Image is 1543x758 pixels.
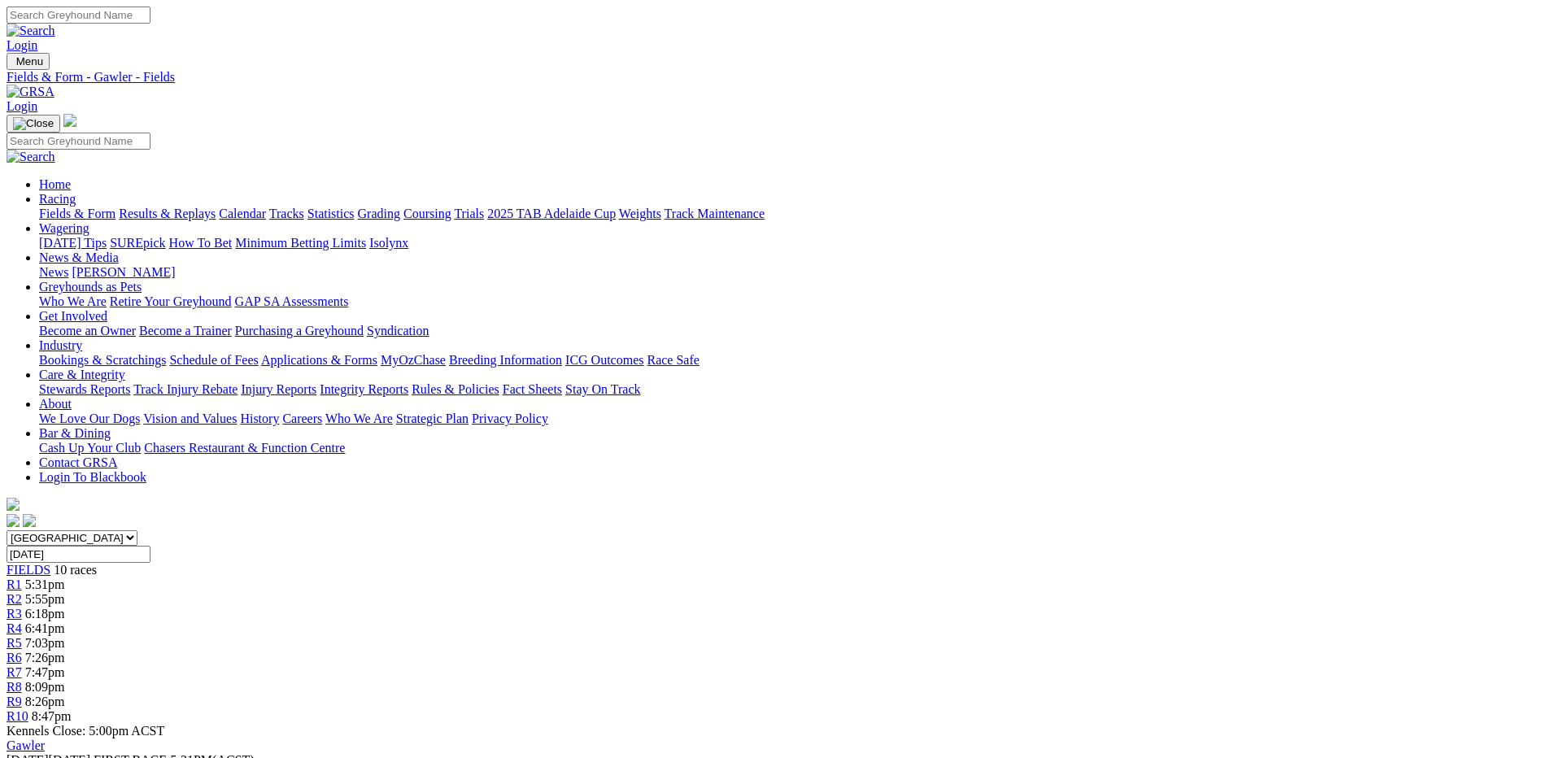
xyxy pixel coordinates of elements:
a: Syndication [367,324,429,338]
a: R7 [7,665,22,679]
div: Get Involved [39,324,1536,338]
a: Track Maintenance [665,207,765,220]
span: R6 [7,651,22,664]
a: Applications & Forms [261,353,377,367]
span: 10 races [54,563,97,577]
a: Login [7,99,37,113]
span: 5:55pm [25,592,65,606]
a: Become a Trainer [139,324,232,338]
a: Vision and Values [143,412,237,425]
a: Minimum Betting Limits [235,236,366,250]
img: Search [7,24,55,38]
span: 6:18pm [25,607,65,621]
a: Coursing [403,207,451,220]
a: R5 [7,636,22,650]
div: Greyhounds as Pets [39,294,1536,309]
a: ICG Outcomes [565,353,643,367]
input: Search [7,133,150,150]
a: SUREpick [110,236,165,250]
img: logo-grsa-white.png [7,498,20,511]
div: News & Media [39,265,1536,280]
a: Bookings & Scratchings [39,353,166,367]
img: Close [13,117,54,130]
a: GAP SA Assessments [235,294,349,308]
div: Fields & Form - Gawler - Fields [7,70,1536,85]
a: R10 [7,709,28,723]
a: Gawler [7,738,45,752]
a: Calendar [219,207,266,220]
a: R4 [7,621,22,635]
a: R2 [7,592,22,606]
a: Results & Replays [119,207,216,220]
a: Trials [454,207,484,220]
a: Stewards Reports [39,382,130,396]
a: Careers [282,412,322,425]
a: News & Media [39,250,119,264]
img: GRSA [7,85,54,99]
a: Privacy Policy [472,412,548,425]
a: Track Injury Rebate [133,382,238,396]
span: 8:26pm [25,695,65,708]
a: 2025 TAB Adelaide Cup [487,207,616,220]
a: Stay On Track [565,382,640,396]
a: Fields & Form [39,207,116,220]
span: 6:41pm [25,621,65,635]
a: Contact GRSA [39,455,117,469]
div: Industry [39,353,1536,368]
a: History [240,412,279,425]
a: MyOzChase [381,353,446,367]
a: R8 [7,680,22,694]
a: Wagering [39,221,89,235]
span: Kennels Close: 5:00pm ACST [7,724,164,738]
span: 8:47pm [32,709,72,723]
a: Purchasing a Greyhound [235,324,364,338]
a: R1 [7,577,22,591]
a: How To Bet [169,236,233,250]
img: Search [7,150,55,164]
span: 7:03pm [25,636,65,650]
div: Wagering [39,236,1536,250]
a: Breeding Information [449,353,562,367]
button: Toggle navigation [7,115,60,133]
a: R3 [7,607,22,621]
a: Tracks [269,207,304,220]
a: Get Involved [39,309,107,323]
div: Bar & Dining [39,441,1536,455]
a: [DATE] Tips [39,236,107,250]
a: Chasers Restaurant & Function Centre [144,441,345,455]
a: Grading [358,207,400,220]
a: Who We Are [39,294,107,308]
a: Fact Sheets [503,382,562,396]
a: Schedule of Fees [169,353,258,367]
a: Become an Owner [39,324,136,338]
a: R9 [7,695,22,708]
a: Isolynx [369,236,408,250]
img: logo-grsa-white.png [63,114,76,127]
a: Statistics [307,207,355,220]
a: Integrity Reports [320,382,408,396]
span: Menu [16,55,43,68]
a: [PERSON_NAME] [72,265,175,279]
a: FIELDS [7,563,50,577]
a: Strategic Plan [396,412,469,425]
a: News [39,265,68,279]
a: Login [7,38,37,52]
a: Injury Reports [241,382,316,396]
a: About [39,397,72,411]
span: 8:09pm [25,680,65,694]
a: Rules & Policies [412,382,499,396]
a: Care & Integrity [39,368,125,381]
a: Weights [619,207,661,220]
a: Retire Your Greyhound [110,294,232,308]
div: About [39,412,1536,426]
